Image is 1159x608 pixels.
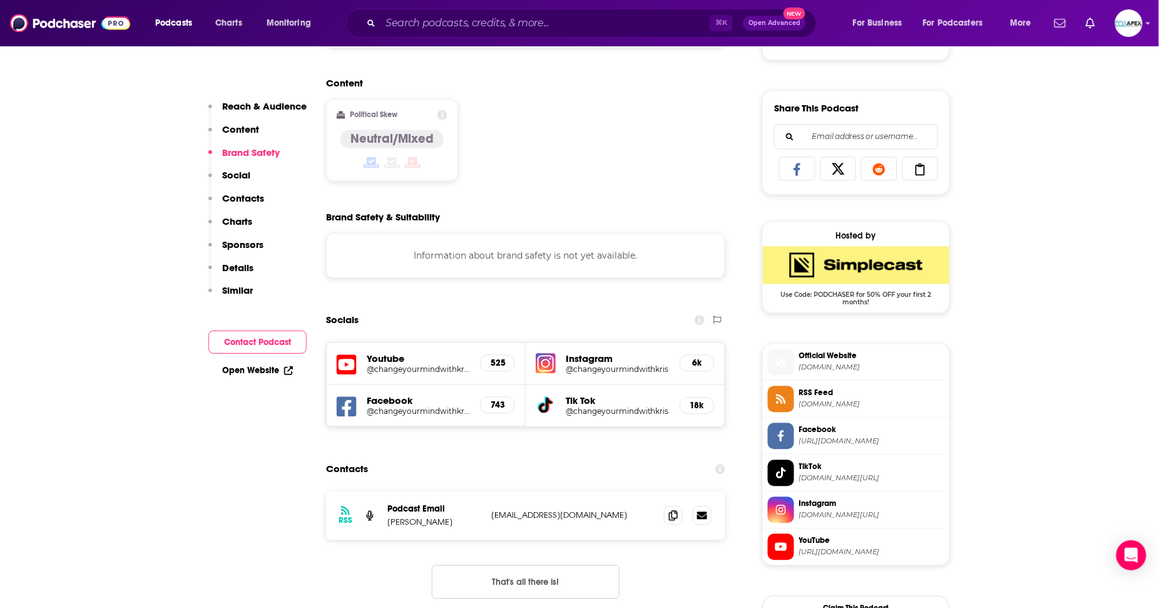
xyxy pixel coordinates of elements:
h5: 525 [491,358,504,369]
button: Social [208,169,250,192]
p: Brand Safety [222,147,280,158]
h2: Content [326,78,715,90]
a: @changeyourmindwithkrisashley [367,407,470,416]
span: Facebook [799,425,944,436]
span: Use Code: PODCHASER for 50% OFF your first 2 months! [763,284,949,307]
span: YouTube [799,535,944,547]
a: Show notifications dropdown [1081,13,1100,34]
div: Search podcasts, credits, & more... [358,9,829,38]
span: More [1010,14,1031,32]
h5: 18k [690,401,704,411]
button: Contacts [208,192,264,215]
p: Similar [222,284,253,296]
h5: 6k [690,358,704,369]
button: Show profile menu [1115,9,1143,37]
h5: Tik Tok [566,395,670,407]
h3: Share This Podcast [774,103,859,115]
h5: Facebook [367,395,470,407]
span: tiktok.com/@changeyourmindwithkris [799,474,944,483]
a: YouTube[URL][DOMAIN_NAME] [768,534,944,560]
span: For Podcasters [923,14,983,32]
span: feeds.simplecast.com [799,400,944,410]
a: RSS Feed[DOMAIN_NAME] [768,386,944,413]
h5: 743 [491,400,504,411]
a: @changeyourmindwithkris [566,365,670,374]
div: Hosted by [763,231,949,242]
div: Open Intercom Messenger [1116,540,1146,570]
p: Reach & Audience [222,100,307,112]
p: [EMAIL_ADDRESS][DOMAIN_NAME] [491,510,654,521]
span: Official Website [799,351,944,362]
a: @changeyourmindwithkris [566,407,670,416]
button: Sponsors [208,239,263,262]
span: TikTok [799,461,944,473]
a: @changeyourmindwithkris [367,365,470,374]
button: Charts [208,215,252,239]
input: Email address or username... [785,125,927,149]
span: For Business [853,14,902,32]
img: SimpleCast Deal: Use Code: PODCHASER for 50% OFF your first 2 months! [763,247,949,284]
p: Podcast Email [387,504,481,515]
img: Podchaser - Follow, Share and Rate Podcasts [10,11,130,35]
span: Open Advanced [748,20,800,26]
p: Details [222,262,253,274]
button: open menu [844,13,918,33]
a: Show notifications dropdown [1049,13,1071,34]
span: https://www.youtube.com/@changeyourmindwithkris [799,548,944,557]
img: User Profile [1115,9,1143,37]
span: Logged in as Apex [1115,9,1143,37]
button: Brand Safety [208,147,280,170]
p: Sponsors [222,239,263,250]
span: Charts [215,14,242,32]
h2: Political Skew [350,111,398,120]
button: Contact Podcast [208,331,307,354]
span: Podcasts [155,14,192,32]
button: open menu [146,13,208,33]
p: Content [222,123,259,135]
p: [PERSON_NAME] [387,517,481,528]
a: TikTok[DOMAIN_NAME][URL] [768,460,944,487]
button: Open AdvancedNew [743,16,806,31]
span: https://www.facebook.com/changeyourmindwithkrisashley [799,437,944,446]
a: Instagram[DOMAIN_NAME][URL] [768,497,944,523]
h2: Contacts [326,458,368,482]
span: RSS Feed [799,388,944,399]
h3: RSS [339,516,352,526]
h2: Brand Safety & Suitability [326,212,440,224]
button: Details [208,262,253,285]
h4: Neutral/Mixed [350,131,434,147]
a: Share on Facebook [779,157,815,181]
button: Nothing here. [432,565,620,599]
span: instagram.com/changeyourmindwithkris [799,511,944,520]
span: Monitoring [267,14,311,32]
button: open menu [915,13,1001,33]
button: Reach & Audience [208,100,307,123]
p: Charts [222,215,252,227]
a: SimpleCast Deal: Use Code: PODCHASER for 50% OFF your first 2 months! [763,247,949,306]
a: Charts [207,13,250,33]
span: Instagram [799,498,944,510]
span: New [784,8,806,19]
p: Contacts [222,192,264,204]
a: Open Website [222,365,293,376]
a: Copy Link [902,157,939,181]
button: Content [208,123,259,147]
a: Facebook[URL][DOMAIN_NAME] [768,423,944,450]
span: krisashley.net [799,363,944,373]
div: Information about brand safety is not yet available. [326,234,725,279]
a: Official Website[DOMAIN_NAME] [768,349,944,376]
img: iconImage [536,354,556,374]
button: Similar [208,284,253,307]
a: Share on X/Twitter [820,157,857,181]
h5: Instagram [566,353,670,365]
span: ⌘ K [710,15,733,31]
div: Search followers [774,125,938,150]
a: Share on Reddit [861,157,897,181]
h2: Socials [326,309,359,332]
input: Search podcasts, credits, & more... [380,13,710,33]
